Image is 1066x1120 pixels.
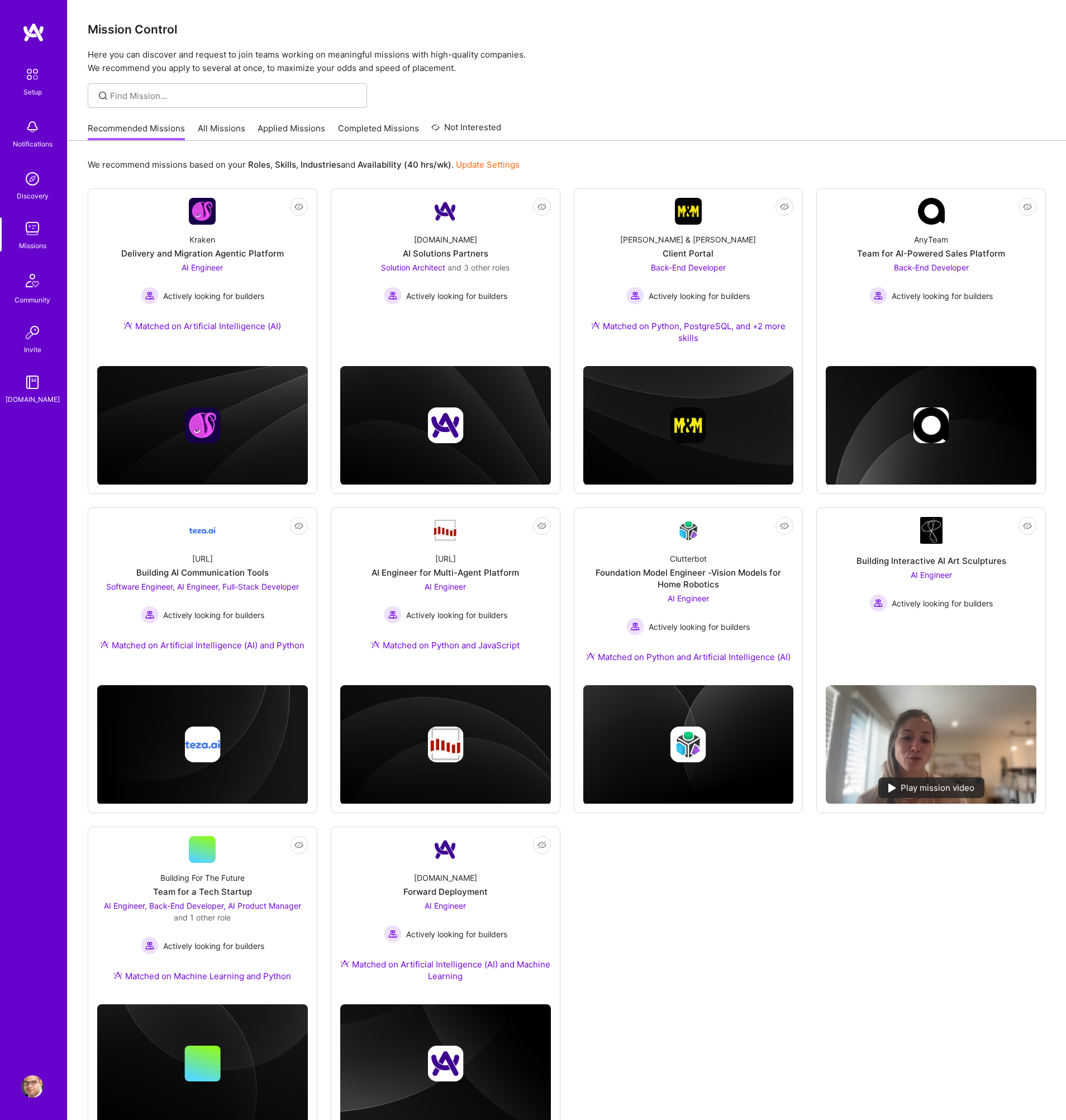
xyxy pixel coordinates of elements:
img: Company Logo [918,198,945,225]
div: Matched on Python, PostgreSQL, and +2 more skills [583,320,794,344]
a: Update Settings [456,159,520,170]
span: Actively looking for builders [163,290,264,302]
div: Invite [24,344,41,355]
a: Building For The FutureTeam for a Tech StartupAI Engineer, Back-End Developer, AI Product Manager... [97,836,308,995]
img: Ateam Purple Icon [586,652,595,661]
span: Solution Architect [381,263,445,272]
div: AI Solutions Partners [403,248,488,259]
img: Actively looking for builders [141,287,159,305]
img: Company logo [913,407,949,443]
i: icon SearchGrey [97,89,110,102]
span: Actively looking for builders [649,621,750,633]
div: Notifications [13,138,53,150]
img: Actively looking for builders [141,937,159,955]
div: Team for AI-Powered Sales Platform [857,248,1005,259]
i: icon EyeClosed [537,841,546,850]
img: cover [583,685,794,805]
img: bell [21,116,44,138]
a: Not Interested [431,121,501,141]
span: AI Engineer [425,901,466,910]
b: Skills [275,159,296,170]
div: Foundation Model Engineer -Vision Models for Home Robotics [583,567,794,590]
div: [URL] [435,553,456,564]
img: Company Logo [432,519,459,542]
a: Company Logo[DOMAIN_NAME]Forward DeploymentAI Engineer Actively looking for buildersActively look... [340,836,551,995]
img: Actively looking for builders [626,618,644,635]
img: No Mission [826,685,1036,804]
img: cover [583,366,794,485]
i: icon EyeClosed [780,202,789,211]
a: Company LogoKrakenDelivery and Migration Agentic PlatformAI Engineer Actively looking for builder... [97,198,308,345]
div: AnyTeam [914,234,948,245]
p: Here you can discover and request to join teams working on meaningful missions with high-quality ... [88,48,1046,75]
span: AI Engineer [425,582,466,591]
div: Matched on Python and Artificial Intelligence (AI) [586,651,791,663]
div: Clutterbot [670,553,707,564]
div: Matched on Artificial Intelligence (AI) [123,320,281,332]
img: logo [22,22,45,42]
img: Company logo [427,407,463,443]
div: Delivery and Migration Agentic Platform [121,248,284,259]
a: Company LogoBuilding Interactive AI Art SculpturesAI Engineer Actively looking for buildersActive... [826,517,1036,676]
div: Matched on Artificial Intelligence (AI) and Machine Learning [340,958,551,982]
div: Matched on Artificial Intelligence (AI) and Python [100,639,304,651]
i: icon EyeClosed [294,521,303,530]
a: Company Logo[URL]Building AI Communication ToolsSoftware Engineer, AI Engineer, Full-Stack Develo... [97,517,308,665]
span: Back-End Developer [894,263,969,272]
img: Ateam Purple Icon [100,640,109,649]
div: [DOMAIN_NAME] [414,872,477,884]
a: User Avatar [18,1075,46,1098]
b: Industries [301,159,341,170]
span: Actively looking for builders [406,928,507,940]
img: play [888,784,896,792]
div: Building Interactive AI Art Sculptures [856,555,1006,567]
img: User Avatar [21,1075,44,1098]
div: Play mission video [878,777,984,798]
img: Actively looking for builders [141,606,159,624]
span: and 1 other role [174,913,231,922]
div: [PERSON_NAME] & [PERSON_NAME] [620,234,756,245]
img: Company Logo [189,198,216,225]
img: Company logo [184,407,220,443]
img: cover [97,366,308,485]
a: Company Logo[DOMAIN_NAME]AI Solutions PartnersSolution Architect and 3 other rolesActively lookin... [340,198,551,336]
img: Company logo [427,1046,463,1081]
img: Company logo [670,727,706,762]
img: cover [97,685,308,805]
b: Roles [248,159,270,170]
div: Matched on Machine Learning and Python [113,970,291,982]
img: Ateam Purple Icon [591,321,600,330]
input: Find Mission... [110,90,359,102]
div: [URL] [192,553,213,564]
img: Company Logo [432,836,459,863]
span: AI Engineer, Back-End Developer, AI Product Manager [104,901,301,910]
span: Actively looking for builders [406,290,507,302]
img: Company logo [184,727,220,762]
img: cover [340,685,551,805]
img: setup [21,63,44,86]
div: [DOMAIN_NAME] [414,234,477,245]
i: icon EyeClosed [537,202,546,211]
img: teamwork [21,217,44,240]
a: Company LogoClutterbotFoundation Model Engineer -Vision Models for Home RoboticsAI Engineer Activ... [583,517,794,676]
img: cover [826,366,1036,486]
div: Setup [23,86,42,98]
img: discovery [21,168,44,190]
img: Actively looking for builders [384,606,402,624]
div: Kraken [189,234,215,245]
img: Company Logo [675,198,702,225]
img: Ateam Purple Icon [371,640,380,649]
span: AI Engineer [911,570,952,580]
div: Building AI Communication Tools [136,567,269,578]
span: Actively looking for builders [406,609,507,621]
a: Completed Missions [338,122,419,141]
img: cover [340,366,551,485]
span: Actively looking for builders [163,940,264,952]
img: Invite [21,321,44,344]
span: Back-End Developer [651,263,726,272]
img: Company logo [427,727,463,762]
i: icon EyeClosed [780,521,789,530]
img: Ateam Purple Icon [113,971,122,980]
img: Actively looking for builders [384,287,402,305]
img: Ateam Purple Icon [340,959,349,968]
